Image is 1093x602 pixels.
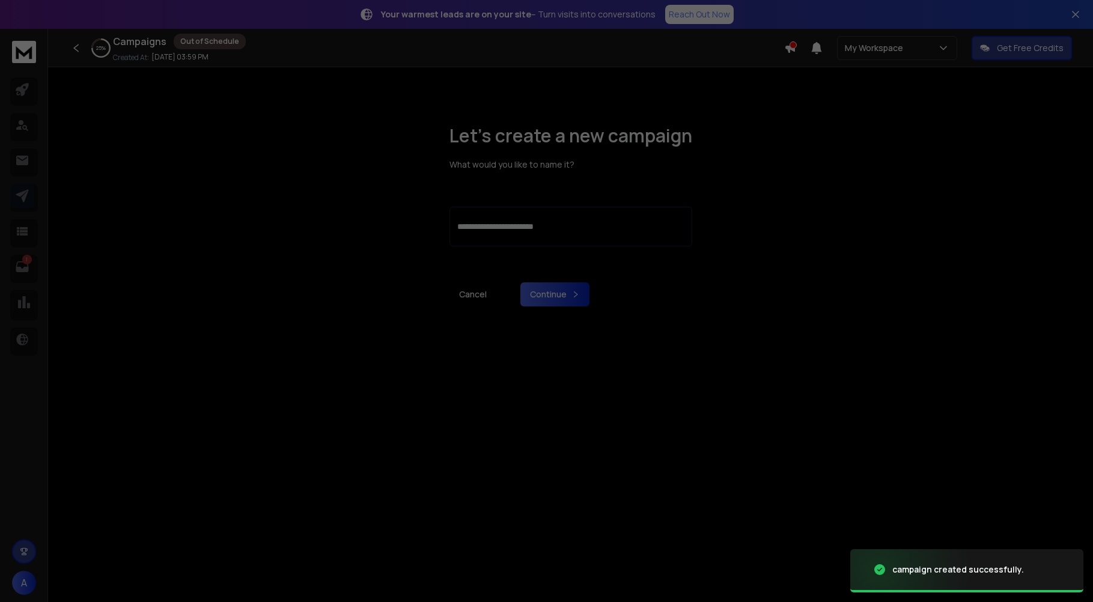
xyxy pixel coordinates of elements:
[12,571,36,595] button: A
[113,53,149,62] p: Created At:
[669,8,730,20] p: Reach Out Now
[449,159,692,171] p: What would you like to name it?
[449,282,496,306] a: Cancel
[997,42,1064,54] p: Get Free Credits
[892,564,1024,576] div: campaign created successfully.
[12,41,36,63] img: logo
[113,34,166,49] h1: Campaigns
[10,255,34,279] a: 1
[381,8,531,20] strong: Your warmest leads are on your site
[845,42,908,54] p: My Workspace
[174,34,246,49] div: Out of Schedule
[449,125,692,147] h1: Let’s create a new campaign
[520,282,589,306] button: Continue
[96,44,106,52] p: 25 %
[381,8,656,20] p: – Turn visits into conversations
[972,36,1072,60] button: Get Free Credits
[151,52,209,62] p: [DATE] 03:59 PM
[665,5,734,24] a: Reach Out Now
